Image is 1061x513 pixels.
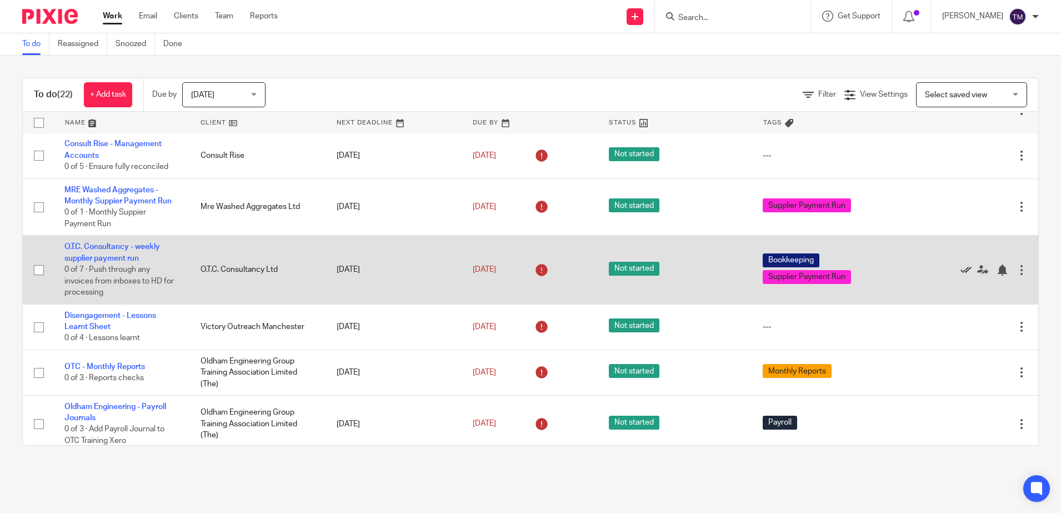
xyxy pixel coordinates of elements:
td: [DATE] [326,304,462,350]
span: 0 of 3 · Add Payroll Journal to OTC Training Xero [64,426,164,445]
td: [DATE] [326,133,462,178]
p: Due by [152,89,177,100]
span: [DATE] [473,203,496,211]
a: Snoozed [116,33,155,55]
span: Get Support [838,12,880,20]
span: [DATE] [473,420,496,428]
td: Consult Rise [189,133,326,178]
td: [DATE] [326,350,462,395]
span: [DATE] [473,368,496,376]
span: Tags [763,119,782,126]
span: 0 of 3 · Reports checks [64,374,144,382]
span: 0 of 4 · Lessons learnt [64,335,140,342]
span: Supplier Payment Run [763,198,851,212]
span: (22) [57,90,73,99]
span: Not started [609,318,659,332]
h1: To do [34,89,73,101]
span: 0 of 5 · Ensure fully reconciled [64,163,168,171]
span: Not started [609,147,659,161]
a: Email [139,11,157,22]
span: Bookkeeping [763,253,819,267]
img: Pixie [22,9,78,24]
input: Search [677,13,777,23]
a: MRE Washed Aggregates - Monthly Suppier Payment Run [64,186,172,205]
a: Done [163,33,191,55]
span: [DATE] [473,323,496,331]
span: Select saved view [925,91,987,99]
span: Not started [609,364,659,378]
span: Not started [609,198,659,212]
td: [DATE] [326,178,462,236]
span: 0 of 1 · Monthly Suppier Payment Run [64,208,146,228]
div: --- [763,150,891,161]
a: OTC - Monthly Reports [64,363,145,371]
span: Filter [818,91,836,98]
span: Supplier Payment Run [763,270,851,284]
a: Mark as done [960,264,977,275]
span: Not started [609,416,659,430]
span: 0 of 7 · Push through any invoices from inboxes to HD for processing [64,266,174,296]
a: O.T.C. Consultancy - weekly supplier payment run [64,243,160,262]
td: [DATE] [326,395,462,452]
td: [DATE] [326,236,462,304]
p: [PERSON_NAME] [942,11,1003,22]
a: Team [215,11,233,22]
td: Mre Washed Aggregates Ltd [189,178,326,236]
span: [DATE] [191,91,214,99]
td: Oldham Engineering Group Training Association Limited (The) [189,350,326,395]
a: + Add task [84,82,132,107]
a: Oldham Engineering - Payroll Journals [64,403,166,422]
span: Monthly Reports [763,364,832,378]
td: O.T.C. Consultancy Ltd [189,236,326,304]
a: To do [22,33,49,55]
a: Clients [174,11,198,22]
span: Not started [609,262,659,276]
a: Consult Rise - Management Accounts [64,140,162,159]
div: --- [763,321,891,332]
a: Work [103,11,122,22]
a: Reports [250,11,278,22]
a: Disengagement - Lessons Learnt Sheet [64,312,156,331]
td: Oldham Engineering Group Training Association Limited (The) [189,395,326,452]
td: Victory Outreach Manchester [189,304,326,350]
span: Payroll [763,416,797,430]
span: [DATE] [473,266,496,273]
a: Reassigned [58,33,107,55]
span: [DATE] [473,152,496,160]
img: svg%3E [1009,8,1027,26]
span: View Settings [860,91,908,98]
